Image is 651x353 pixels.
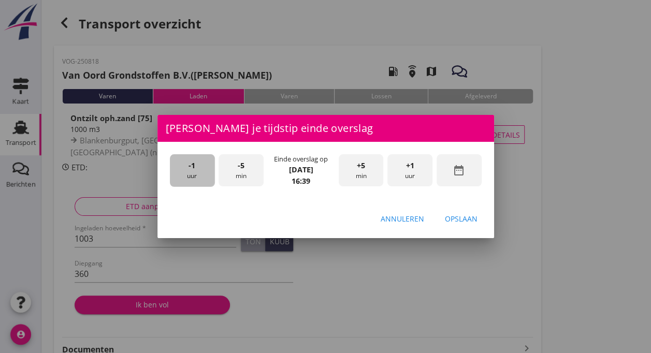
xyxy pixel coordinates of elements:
i: date_range [453,164,465,176]
div: min [339,154,384,187]
div: uur [387,154,432,187]
div: uur [170,154,215,187]
div: [PERSON_NAME] je tijdstip einde overslag [157,115,494,142]
span: +5 [357,160,365,171]
span: -5 [238,160,244,171]
strong: 16:39 [292,176,310,186]
span: -1 [189,160,195,171]
div: Einde overslag op [274,154,328,164]
button: Opslaan [437,209,486,228]
strong: [DATE] [289,165,313,174]
div: Annuleren [381,213,424,224]
button: Annuleren [372,209,432,228]
div: Opslaan [445,213,478,224]
div: min [219,154,264,187]
span: +1 [406,160,414,171]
